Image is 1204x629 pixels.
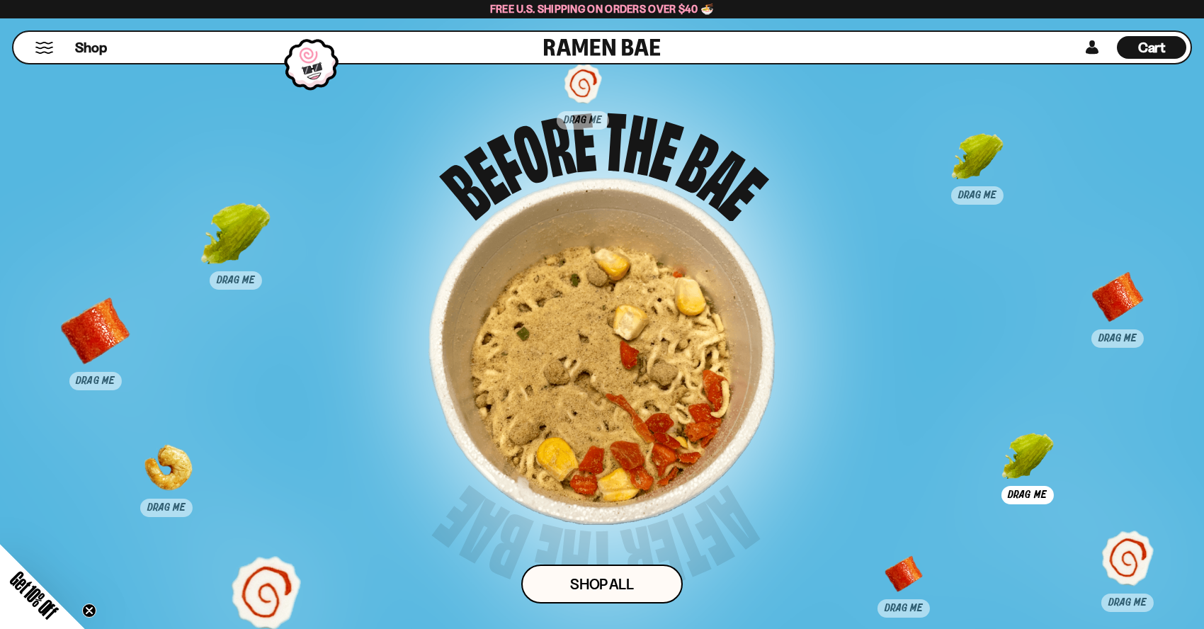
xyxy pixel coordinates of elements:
button: Mobile Menu Trigger [35,42,54,54]
button: Close teaser [82,603,96,618]
span: Free U.S. Shipping on Orders over $40 🍜 [490,2,715,16]
a: Shop [75,36,107,59]
span: Get 10% Off [6,567,62,623]
span: Shop [75,38,107,57]
span: Cart [1138,39,1166,56]
a: Shop ALl [521,565,683,603]
a: Cart [1117,32,1186,63]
